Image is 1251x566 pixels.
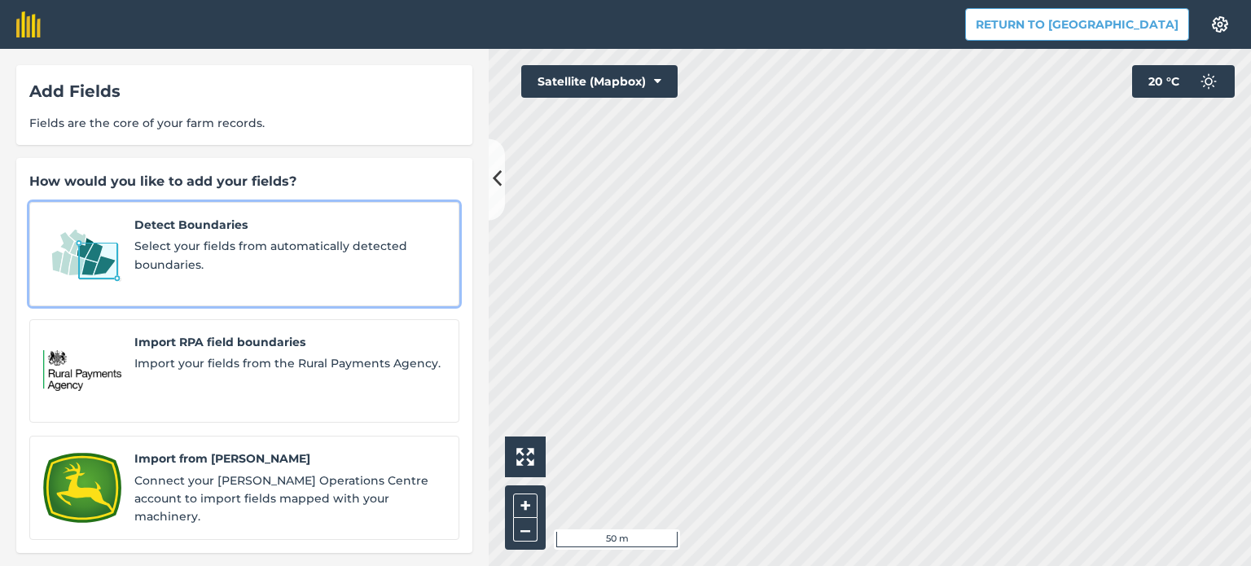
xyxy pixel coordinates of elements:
button: – [513,518,538,542]
img: svg+xml;base64,PD94bWwgdmVyc2lvbj0iMS4wIiBlbmNvZGluZz0idXRmLTgiPz4KPCEtLSBHZW5lcmF0b3I6IEFkb2JlIE... [1192,65,1225,98]
button: Return to [GEOGRAPHIC_DATA] [965,8,1189,41]
span: Import from [PERSON_NAME] [134,450,446,467]
button: 20 °C [1132,65,1235,98]
span: Select your fields from automatically detected boundaries. [134,237,446,274]
a: Import RPA field boundariesImport RPA field boundariesImport your fields from the Rural Payments ... [29,319,459,423]
div: How would you like to add your fields? [29,171,459,192]
img: A cog icon [1210,16,1230,33]
span: Import RPA field boundaries [134,333,446,351]
span: Fields are the core of your farm records. [29,114,459,132]
span: Import your fields from the Rural Payments Agency. [134,354,446,372]
img: Import from John Deere [43,450,121,526]
a: Import from John DeereImport from [PERSON_NAME]Connect your [PERSON_NAME] Operations Centre accou... [29,436,459,540]
img: Detect Boundaries [43,216,121,292]
button: Satellite (Mapbox) [521,65,678,98]
span: 20 ° C [1148,65,1179,98]
span: Connect your [PERSON_NAME] Operations Centre account to import fields mapped with your machinery. [134,472,446,526]
img: fieldmargin Logo [16,11,41,37]
a: Detect BoundariesDetect BoundariesSelect your fields from automatically detected boundaries. [29,202,459,306]
button: + [513,494,538,518]
img: Four arrows, one pointing top left, one top right, one bottom right and the last bottom left [516,448,534,466]
span: Detect Boundaries [134,216,446,234]
div: Add Fields [29,78,459,104]
img: Import RPA field boundaries [43,333,121,410]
